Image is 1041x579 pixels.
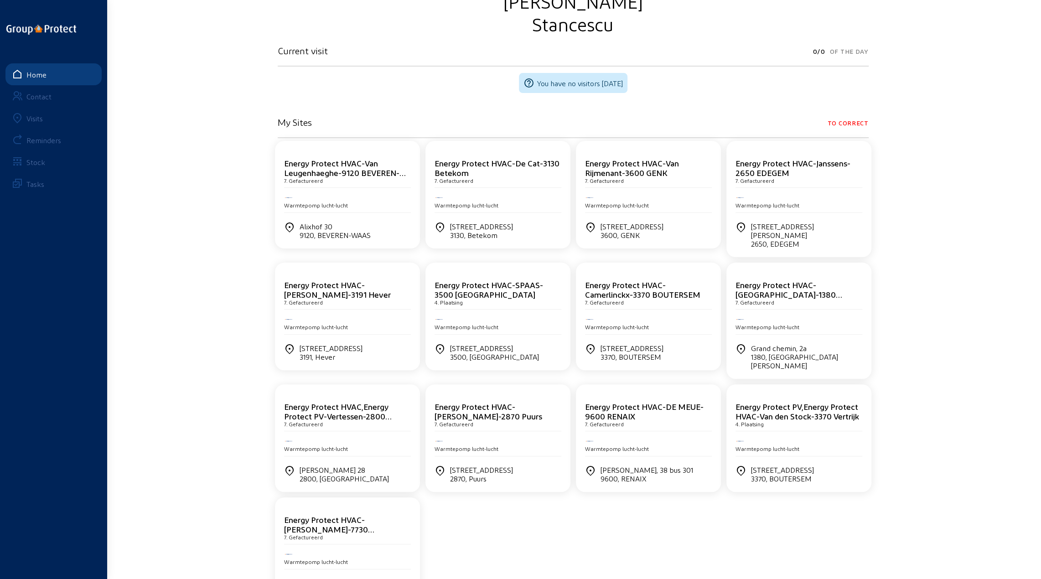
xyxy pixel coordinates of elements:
h3: Current visit [278,45,328,56]
div: [PERSON_NAME] 28 [300,465,389,483]
span: Warmtepomp lucht-lucht [284,558,348,565]
span: Warmtepomp lucht-lucht [435,445,498,452]
img: Energy Protect HVAC [435,318,444,321]
div: [STREET_ADDRESS] [450,465,513,483]
div: 2800, [GEOGRAPHIC_DATA] [300,474,389,483]
cam-card-title: Energy Protect HVAC-De Cat-3130 Betekom [435,158,559,177]
img: Energy Protect HVAC [735,318,745,321]
div: Tasks [26,180,44,188]
div: 3370, BOUTERSEM [601,352,663,361]
div: Alixhof 30 [300,222,371,239]
div: [STREET_ADDRESS][PERSON_NAME] [751,222,862,248]
div: [STREET_ADDRESS] [601,222,663,239]
cam-card-title: Energy Protect HVAC-SPAAS-3500 [GEOGRAPHIC_DATA] [435,280,543,299]
img: Energy Protect HVAC [585,318,594,321]
div: 3500, [GEOGRAPHIC_DATA] [450,352,539,361]
span: Warmtepomp lucht-lucht [284,324,348,330]
div: 1380, [GEOGRAPHIC_DATA][PERSON_NAME] [751,352,862,370]
div: [STREET_ADDRESS] [450,344,539,361]
cam-card-title: Energy Protect PV,Energy Protect HVAC-Van den Stock-3370 Vertrijk [735,402,859,421]
span: To correct [828,117,869,129]
div: Visits [26,114,43,123]
cam-card-title: Energy Protect HVAC-[PERSON_NAME]-2870 Puurs [435,402,542,421]
img: Energy Protect HVAC [284,318,293,321]
div: 3130, Betekom [450,231,513,239]
cam-card-title: Energy Protect HVAC-DE MEUE-9600 RENAIX [585,402,704,421]
div: Stancescu [278,12,869,35]
img: Energy Protect HVAC [585,440,594,442]
cam-card-subtitle: 7. Gefactureerd [284,534,323,540]
span: Warmtepomp lucht-lucht [735,445,799,452]
a: Reminders [5,129,102,151]
cam-card-subtitle: 7. Gefactureerd [735,177,774,184]
div: [STREET_ADDRESS] [450,222,513,239]
cam-card-subtitle: 7. Gefactureerd [435,177,473,184]
div: Grand chemin, 2a [751,344,862,370]
cam-card-title: Energy Protect HVAC-[PERSON_NAME]-7730 [PERSON_NAME] [284,515,374,543]
span: Warmtepomp lucht-lucht [585,324,649,330]
div: [STREET_ADDRESS] [300,344,363,361]
cam-card-title: Energy Protect HVAC,Energy Protect PV-Vertessen-2800 [GEOGRAPHIC_DATA] [284,402,392,430]
div: [PERSON_NAME], 38 bus 301 [601,465,693,483]
div: 3370, BOUTERSEM [751,474,814,483]
img: logo-oneline.png [6,25,76,35]
cam-card-subtitle: 7. Gefactureerd [735,299,774,305]
span: Of the day [830,45,869,58]
img: Energy Protect HVAC [284,553,293,555]
span: Warmtepomp lucht-lucht [435,202,498,208]
img: Energy Protect HVAC [735,196,745,199]
cam-card-subtitle: 7. Gefactureerd [585,421,624,427]
img: Energy Protect HVAC [585,196,594,199]
a: Visits [5,107,102,129]
div: [STREET_ADDRESS] [751,465,814,483]
span: 0/0 [813,45,825,58]
span: Warmtepomp lucht-lucht [435,324,498,330]
cam-card-title: Energy Protect HVAC-Van Rijmenant-3600 GENK [585,158,679,177]
div: Stock [26,158,45,166]
span: Warmtepomp lucht-lucht [735,324,799,330]
div: 9600, RENAIX [601,474,693,483]
cam-card-title: Energy Protect HVAC-[PERSON_NAME]-3191 Hever [284,280,391,299]
span: Warmtepomp lucht-lucht [284,445,348,452]
div: [STREET_ADDRESS] [601,344,663,361]
span: You have no visitors [DATE] [537,79,623,88]
cam-card-subtitle: 4. Plaatsing [435,299,463,305]
cam-card-title: Energy Protect HVAC-[GEOGRAPHIC_DATA]-1380 [GEOGRAPHIC_DATA][PERSON_NAME] [735,280,842,318]
cam-card-subtitle: 7. Gefactureerd [435,421,473,427]
span: Warmtepomp lucht-lucht [585,445,649,452]
cam-card-title: Energy Protect HVAC-Janssens-2650 EDEGEM [735,158,850,177]
div: Home [26,70,47,79]
cam-card-subtitle: 4. Plaatsing [735,421,764,427]
div: 3600, GENK [601,231,663,239]
div: 3191, Hever [300,352,363,361]
cam-card-subtitle: 7. Gefactureerd [284,177,323,184]
img: Energy Protect HVAC [735,440,745,442]
div: Contact [26,92,52,101]
h3: My Sites [278,117,312,128]
div: 9120, BEVEREN-WAAS [300,231,371,239]
cam-card-subtitle: 7. Gefactureerd [585,299,624,305]
img: Energy Protect HVAC [284,440,293,442]
mat-icon: help_outline [523,78,534,88]
cam-card-title: Energy Protect HVAC-Camerlinckx-3370 BOUTERSEM [585,280,700,299]
cam-card-subtitle: 7. Gefactureerd [284,299,323,305]
span: Warmtepomp lucht-lucht [735,202,799,208]
span: Warmtepomp lucht-lucht [585,202,649,208]
cam-card-title: Energy Protect HVAC-Van Leugenhaeghe-9120 BEVEREN-WAAS [284,158,406,187]
cam-card-subtitle: 7. Gefactureerd [284,421,323,427]
a: Home [5,63,102,85]
span: Warmtepomp lucht-lucht [284,202,348,208]
div: Reminders [26,136,61,145]
img: Energy Protect HVAC [435,440,444,442]
a: Stock [5,151,102,173]
div: 2870, Puurs [450,474,513,483]
a: Contact [5,85,102,107]
img: Energy Protect HVAC [284,196,293,199]
img: Energy Protect HVAC [435,196,444,199]
a: Tasks [5,173,102,195]
cam-card-subtitle: 7. Gefactureerd [585,177,624,184]
div: 2650, EDEGEM [751,239,862,248]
